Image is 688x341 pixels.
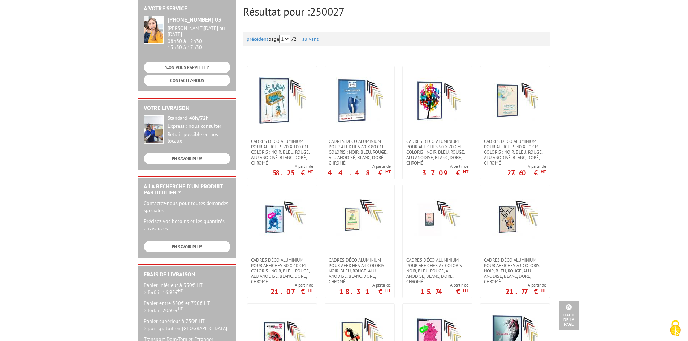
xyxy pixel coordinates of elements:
img: Cadres déco aluminium pour affiches 60 x 80 cm Coloris : Noir, bleu, rouge, alu anodisé, blanc, d... [336,77,383,124]
a: ON VOUS RAPPELLE ? [144,62,230,73]
sup: HT [463,169,468,175]
a: Cadres déco aluminium pour affiches A3 Coloris : Noir, bleu, rouge, alu anodisé, blanc, doré, chromé [480,257,550,284]
p: Contactez-nous pour toutes demandes spéciales [144,200,230,214]
a: EN SAVOIR PLUS [144,241,230,252]
span: A partir de [273,163,313,169]
strong: 48h/72h [189,115,209,121]
img: widget-livraison.jpg [144,115,164,144]
a: Cadres déco aluminium pour affiches 70 x 100 cm Coloris : Noir, bleu, rouge, alu anodisé, blanc, ... [247,139,317,166]
h2: A la recherche d'un produit particulier ? [144,183,230,196]
div: page [247,32,546,46]
sup: HT [385,169,391,175]
a: suivant [302,36,319,42]
p: Précisez vos besoins et les quantités envisagées [144,218,230,232]
sup: HT [385,287,391,293]
p: Panier inférieur à 350€ HT [144,281,230,296]
div: Standard : [168,115,230,122]
img: Cadres déco aluminium pour affiches A4 Coloris : Noir, bleu, rouge, alu anodisé, blanc, doré, chromé [336,196,383,243]
span: Cadres déco aluminium pour affiches 40 x 50 cm Coloris : Noir, bleu, rouge, alu anodisé, blanc, d... [484,139,546,166]
sup: HT [178,288,183,293]
a: Haut de la page [559,301,579,330]
a: Cadres déco aluminium pour affiches A5 Coloris : Noir, bleu, rouge, alu anodisé, blanc, doré, chromé [403,257,472,284]
span: A partir de [328,163,391,169]
img: Cadres déco aluminium pour affiches 50 x 70 cm Coloris : Noir, bleu, rouge, alu anodisé, blanc, d... [414,77,461,124]
p: 18.31 € [339,289,391,294]
span: A partir de [420,282,468,288]
h2: Votre livraison [144,105,230,112]
span: A partir de [505,282,546,288]
p: 21.07 € [271,289,313,294]
span: A partir de [422,163,468,169]
sup: HT [308,287,313,293]
img: Cadres déco aluminium pour affiches 30 x 40 cm Coloris : Noir, bleu, rouge, alu anodisé, blanc, d... [259,196,306,243]
sup: HT [541,169,546,175]
p: 21.77 € [505,289,546,294]
span: Cadres déco aluminium pour affiches A3 Coloris : Noir, bleu, rouge, alu anodisé, blanc, doré, chromé [484,257,546,284]
div: [PERSON_NAME][DATE] au [DATE] [168,25,230,38]
p: 37.09 € [422,171,468,175]
p: Panier supérieur à 750€ HT [144,318,230,332]
span: A partir de [339,282,391,288]
a: Cadres déco aluminium pour affiches 40 x 50 cm Coloris : Noir, bleu, rouge, alu anodisé, blanc, d... [480,139,550,166]
h2: Résultat pour : [243,5,550,17]
img: Cadres déco aluminium pour affiches 70 x 100 cm Coloris : Noir, bleu, rouge, alu anodisé, blanc, ... [259,77,306,124]
span: Cadres déco aluminium pour affiches 60 x 80 cm Coloris : Noir, bleu, rouge, alu anodisé, blanc, d... [329,139,391,166]
span: 2 [294,36,297,42]
p: 27.60 € [507,171,546,175]
img: Cadres déco aluminium pour affiches 40 x 50 cm Coloris : Noir, bleu, rouge, alu anodisé, blanc, d... [492,77,538,124]
span: > forfait 16.95€ [144,289,183,296]
span: > port gratuit en [GEOGRAPHIC_DATA] [144,325,227,332]
img: Cadres déco aluminium pour affiches A3 Coloris : Noir, bleu, rouge, alu anodisé, blanc, doré, chromé [492,196,538,243]
a: Cadres déco aluminium pour affiches 50 x 70 cm Coloris : Noir, bleu, rouge, alu anodisé, blanc, d... [403,139,472,166]
img: Cadres déco aluminium pour affiches A5 Coloris : Noir, bleu, rouge, alu anodisé, blanc, doré, chromé [414,196,461,243]
img: widget-service.jpg [144,16,164,44]
span: A partir de [271,282,313,288]
span: Cadres déco aluminium pour affiches A5 Coloris : Noir, bleu, rouge, alu anodisé, blanc, doré, chromé [406,257,468,284]
strong: [PHONE_NUMBER] 03 [168,16,221,23]
sup: HT [463,287,468,293]
p: 44.48 € [328,171,391,175]
a: précédent [247,36,268,42]
h2: Frais de Livraison [144,271,230,278]
span: Cadres déco aluminium pour affiches 50 x 70 cm Coloris : Noir, bleu, rouge, alu anodisé, blanc, d... [406,139,468,166]
h2: A votre service [144,5,230,12]
p: 15.74 € [420,289,468,294]
span: 250027 [310,4,345,18]
a: CONTACTEZ-NOUS [144,75,230,86]
span: Cadres déco aluminium pour affiches A4 Coloris : Noir, bleu, rouge, alu anodisé, blanc, doré, chromé [329,257,391,284]
span: Cadres déco aluminium pour affiches 70 x 100 cm Coloris : Noir, bleu, rouge, alu anodisé, blanc, ... [251,139,313,166]
div: Express : nous consulter [168,123,230,130]
div: 08h30 à 12h30 13h30 à 17h30 [168,25,230,50]
a: Cadres déco aluminium pour affiches 60 x 80 cm Coloris : Noir, bleu, rouge, alu anodisé, blanc, d... [325,139,394,166]
sup: HT [541,287,546,293]
span: > forfait 20.95€ [144,307,183,314]
a: Cadres déco aluminium pour affiches A4 Coloris : Noir, bleu, rouge, alu anodisé, blanc, doré, chromé [325,257,394,284]
span: A partir de [507,163,546,169]
button: Cookies (fenêtre modale) [663,316,688,341]
p: 58.25 € [273,171,313,175]
img: Cookies (fenêtre modale) [666,319,684,337]
a: EN SAVOIR PLUS [144,153,230,164]
sup: HT [178,306,183,311]
a: Cadres déco aluminium pour affiches 30 x 40 cm Coloris : Noir, bleu, rouge, alu anodisé, blanc, d... [247,257,317,284]
span: Cadres déco aluminium pour affiches 30 x 40 cm Coloris : Noir, bleu, rouge, alu anodisé, blanc, d... [251,257,313,284]
strong: / [291,36,301,42]
div: Retrait possible en nos locaux [168,131,230,144]
p: Panier entre 350€ et 750€ HT [144,300,230,314]
sup: HT [308,169,313,175]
